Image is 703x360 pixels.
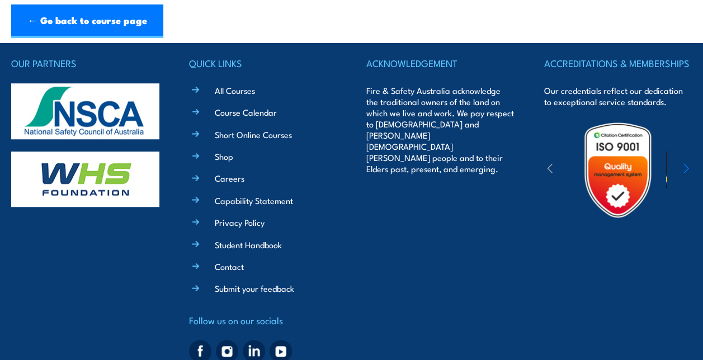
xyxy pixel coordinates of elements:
img: whs-logo-footer [11,151,159,207]
a: Privacy Policy [215,216,265,228]
h4: ACCREDITATIONS & MEMBERSHIPS [544,55,692,71]
p: Our credentials reflect our dedication to exceptional service standards. [544,85,692,107]
a: Contact [215,260,244,272]
h4: OUR PARTNERS [11,55,159,71]
a: ← Go back to course page [11,4,163,38]
a: Capability Statement [215,195,293,206]
a: Submit your feedback [215,282,294,294]
a: All Courses [215,84,255,96]
a: Careers [215,172,244,184]
a: Course Calendar [215,106,277,118]
p: Fire & Safety Australia acknowledge the traditional owners of the land on which we live and work.... [366,85,515,174]
a: Shop [215,150,233,162]
img: nsca-logo-footer [11,83,159,139]
h4: QUICK LINKS [189,55,337,71]
h4: ACKNOWLEDGEMENT [366,55,515,71]
a: Short Online Courses [215,129,292,140]
img: Untitled design (19) [569,121,667,219]
a: Student Handbook [215,239,282,250]
h4: Follow us on our socials [189,312,337,328]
